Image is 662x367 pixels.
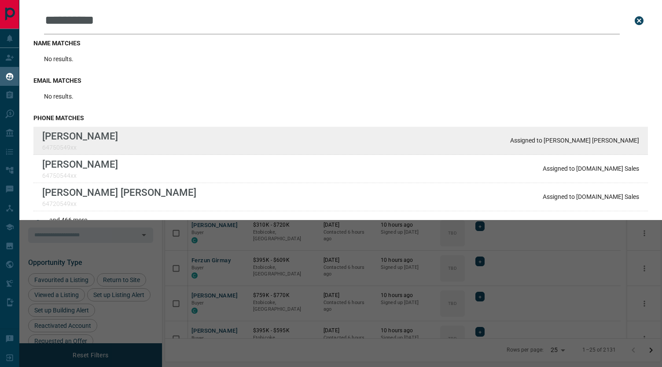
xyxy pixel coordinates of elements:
p: [PERSON_NAME] [42,158,118,170]
p: [PERSON_NAME] [PERSON_NAME] [42,187,196,198]
p: Assigned to [PERSON_NAME] [PERSON_NAME] [510,137,639,144]
p: 64750544xx [42,172,118,179]
p: Assigned to [DOMAIN_NAME] Sales [543,165,639,172]
p: No results. [44,55,74,62]
div: ...and 466 more [33,211,648,229]
p: No results. [44,93,74,100]
p: Assigned to [DOMAIN_NAME] Sales [543,193,639,200]
p: 64720549xx [42,200,196,207]
button: close search bar [630,12,648,29]
h3: email matches [33,77,648,84]
h3: phone matches [33,114,648,121]
p: 64750549xx [42,144,118,151]
p: [PERSON_NAME] [42,130,118,142]
h3: name matches [33,40,648,47]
